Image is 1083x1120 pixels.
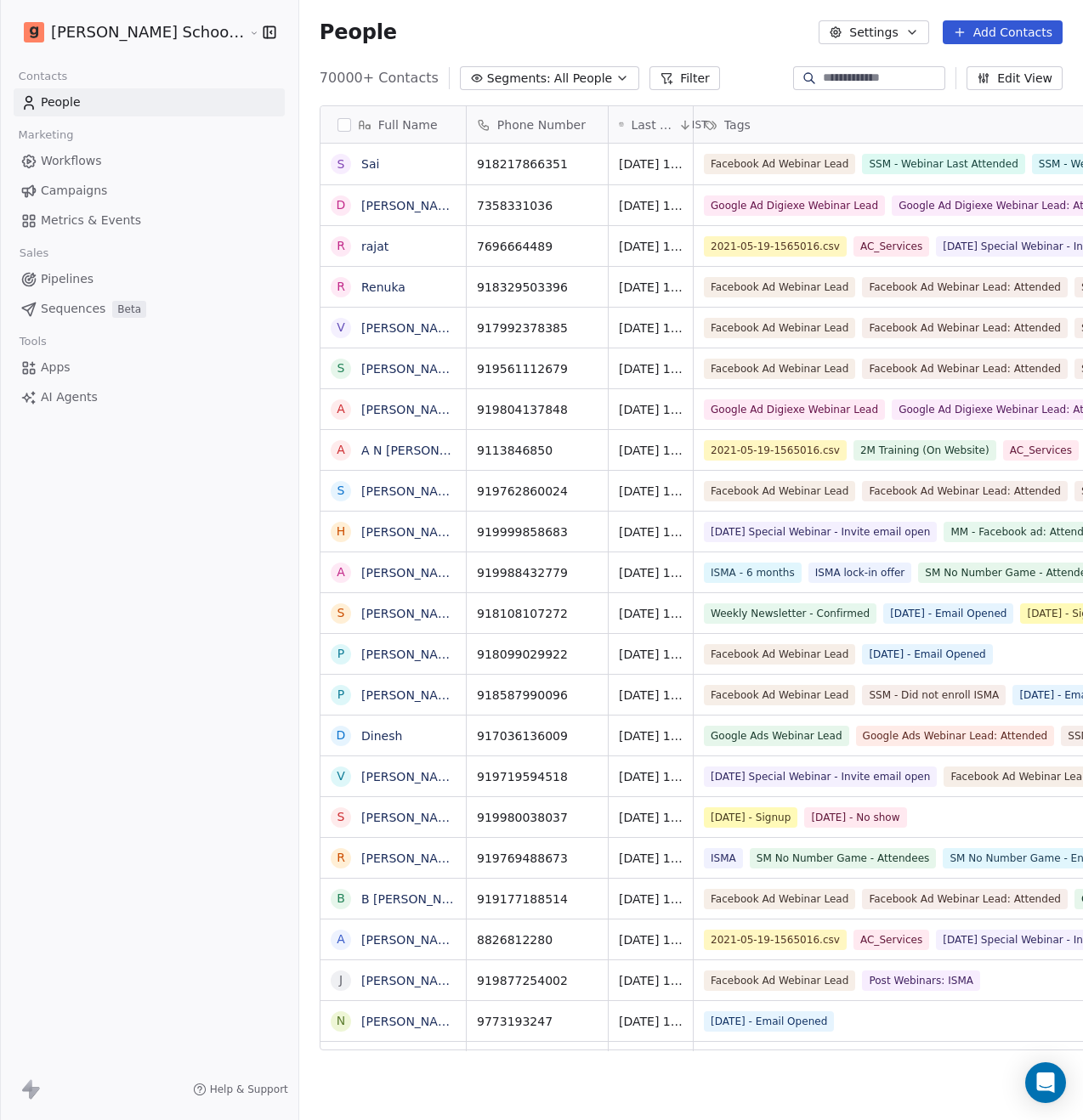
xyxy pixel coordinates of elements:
[477,687,598,704] span: 918587990096
[619,891,683,908] span: [DATE] 12:16 PM
[337,441,345,459] div: A
[619,605,683,622] span: [DATE] 12:24 PM
[704,889,855,909] span: Facebook Ad Webinar Lead
[14,147,285,175] a: Workflows
[361,1015,460,1028] a: [PERSON_NAME]
[619,972,683,989] span: [DATE] 12:16 PM
[943,20,1063,44] button: Add Contacts
[467,106,608,143] div: Phone Number
[862,318,1068,338] span: Facebook Ad Webinar Lead: Attended
[320,20,397,45] span: People
[704,1011,834,1032] span: [DATE] - Email Opened
[477,646,598,663] span: 918099029922
[477,891,598,908] span: 919177188514
[853,930,929,950] span: AC_Services
[210,1083,288,1096] span: Help & Support
[41,93,81,111] span: People
[477,809,598,826] span: 919980038037
[619,197,683,214] span: [DATE] 12:29 PM
[619,401,683,418] span: [DATE] 12:26 PM
[41,270,94,288] span: Pipelines
[862,644,992,665] span: [DATE] - Email Opened
[619,279,683,296] span: [DATE] 12:29 PM
[477,931,598,948] span: 8826812280
[704,848,743,868] span: ISMA
[361,199,460,212] a: [PERSON_NAME]
[41,300,105,318] span: Sequences
[361,240,388,253] a: rajat
[320,144,467,1051] div: grid
[20,18,236,47] button: [PERSON_NAME] School of Finance LLP
[619,850,683,867] span: [DATE] 12:18 PM
[619,768,683,785] span: [DATE] 12:20 PM
[862,685,1006,705] span: SSM - Did not enroll ISMA
[337,156,344,173] div: S
[361,484,460,498] a: [PERSON_NAME]
[477,360,598,377] span: 919561112679
[51,21,245,43] span: [PERSON_NAME] School of Finance LLP
[361,729,402,743] a: Dinesh
[804,807,906,828] span: [DATE] - No show
[477,442,598,459] span: 9113846850
[619,809,683,826] span: [DATE] 12:19 PM
[193,1083,288,1096] a: Help & Support
[1003,440,1079,461] span: AC_Services
[619,156,683,173] span: [DATE] 12:30 PM
[704,766,937,787] span: [DATE] Special Webinar - Invite email open
[337,400,345,418] div: A
[337,890,345,908] div: B
[477,523,598,540] span: 919999858683
[477,727,598,744] span: 917036136009
[862,970,980,991] span: Post Webinars: ISMA
[609,106,693,143] div: Last Activity DateIST
[14,383,285,411] a: AI Agents
[361,892,472,906] a: B [PERSON_NAME]
[337,237,345,255] div: r
[336,196,345,214] div: D
[819,20,928,44] button: Settings
[477,768,598,785] span: 919719594518
[361,974,460,987] a: [PERSON_NAME]
[704,603,876,624] span: Weekly Newsletter - Confirmed
[704,236,847,257] span: 2021-05-19-1565016.csv
[704,930,847,950] span: 2021-05-19-1565016.csv
[11,122,81,148] span: Marketing
[337,1012,345,1030] div: N
[477,1013,598,1030] span: 9773193247
[631,116,674,133] span: Last Activity Date
[477,483,598,500] span: 919762860024
[477,156,598,173] span: 918217866351
[361,688,460,702] a: [PERSON_NAME]
[12,329,54,354] span: Tools
[336,727,345,744] div: D
[361,362,460,376] a: [PERSON_NAME]
[361,403,460,416] a: [PERSON_NAME]
[41,359,71,376] span: Apps
[14,354,285,382] a: Apps
[1025,1062,1066,1103] div: Open Intercom Messenger
[477,605,598,622] span: 918108107272
[619,727,683,744] span: [DATE] 12:20 PM
[41,182,107,200] span: Campaigns
[883,603,1013,624] span: [DATE] - Email Opened
[619,646,683,663] span: [DATE] 12:21 PM
[704,399,885,420] span: Google Ad Digiexe Webinar Lead
[853,236,929,257] span: AC_Services
[619,1013,683,1030] span: [DATE] 12:16 PM
[554,70,612,88] span: All People
[704,481,855,501] span: Facebook Ad Webinar Lead
[112,301,146,318] span: Beta
[337,523,346,540] div: H
[361,933,460,947] a: [PERSON_NAME]
[378,116,438,133] span: Full Name
[14,206,285,235] a: Metrics & Events
[337,931,345,948] div: A
[14,295,285,323] a: SequencesBeta
[704,644,855,665] span: Facebook Ad Webinar Lead
[619,320,683,337] span: [DATE] 12:27 PM
[337,319,345,337] div: V
[619,523,683,540] span: [DATE] 12:25 PM
[14,265,285,293] a: Pipelines
[320,68,439,88] span: 70000+ Contacts
[361,770,460,783] a: [PERSON_NAME]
